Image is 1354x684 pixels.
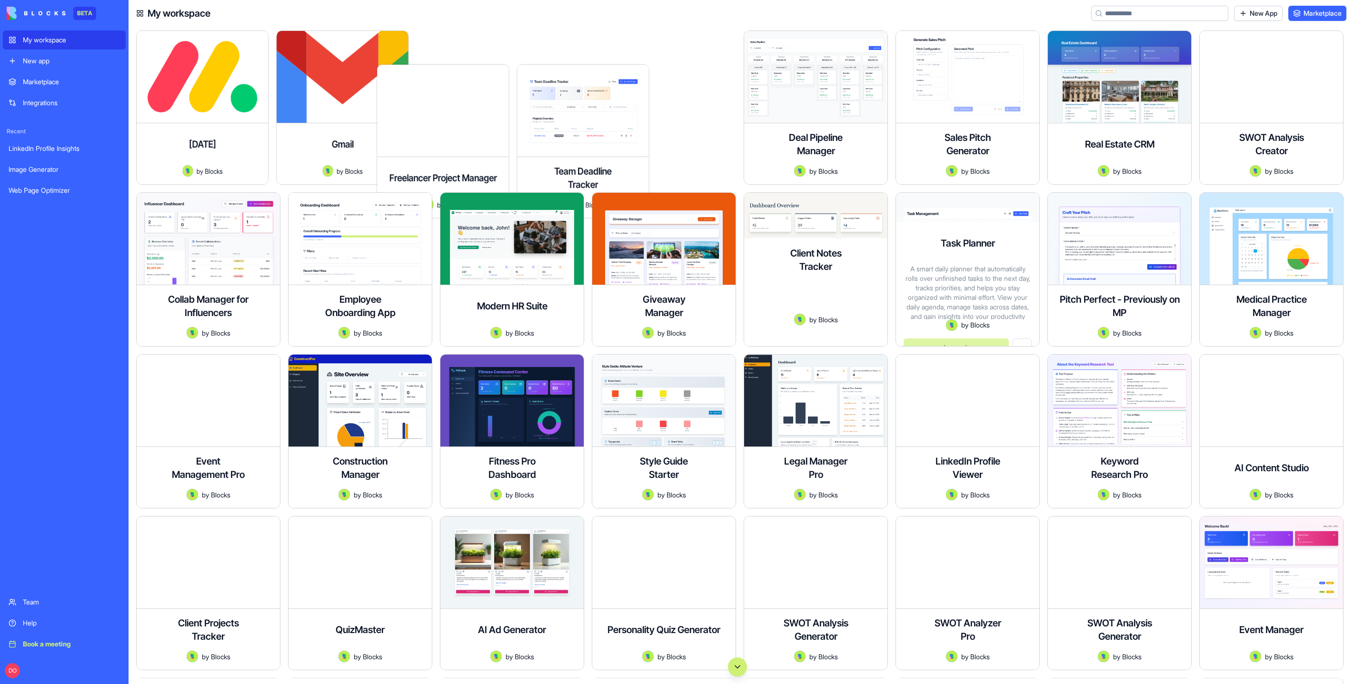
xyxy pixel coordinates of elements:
[744,192,888,347] a: Client Notes TrackerAvatarbyBlocks
[896,354,1040,508] a: LinkedIn Profile ViewerAvatarbyBlocks
[778,616,854,643] h4: SWOT Analysis Generator
[744,354,888,508] a: Legal Manager ProAvatarbyBlocks
[961,490,968,500] span: by
[904,338,1009,357] button: Launch
[1250,165,1261,177] img: Avatar
[338,651,350,662] img: Avatar
[1265,490,1272,500] span: by
[794,489,806,500] img: Avatar
[322,293,398,319] h4: Employee Onboarding App
[896,516,1040,670] a: SWOT Analyzer ProAvatarbyBlocks
[202,328,209,338] span: by
[1234,6,1283,21] a: New App
[136,192,280,347] a: Collab Manager for InfluencersAvatarbyBlocks
[148,7,210,20] h4: My workspace
[1122,166,1142,176] span: Blocks
[970,166,990,176] span: Blocks
[941,237,995,250] h4: Task Planner
[667,490,686,500] span: Blocks
[182,165,193,177] img: Avatar
[3,634,126,654] a: Book a meeting
[3,593,126,612] a: Team
[1098,489,1109,500] img: Avatar
[336,623,385,636] h4: QuizMaster
[970,490,990,500] span: Blocks
[9,165,120,174] div: Image Generator
[3,128,126,135] span: Recent
[515,490,534,500] span: Blocks
[970,652,990,662] span: Blocks
[961,652,968,662] span: by
[515,328,534,338] span: Blocks
[794,651,806,662] img: Avatar
[23,639,120,649] div: Book a meeting
[809,315,816,325] span: by
[211,490,230,500] span: Blocks
[170,455,247,481] h4: Event Management Pro
[288,354,432,508] a: Construction ManagerAvatarbyBlocks
[1047,516,1192,670] a: SWOT Analysis GeneratorAvatarbyBlocks
[288,192,432,347] a: Employee Onboarding AppAvatarbyBlocks
[778,131,854,158] h4: Deal Pipeline Manager
[136,30,280,185] a: [DATE]AvatarbyBlocks
[338,489,350,500] img: Avatar
[1082,455,1158,481] h4: Keyword Research Pro
[657,490,665,500] span: by
[818,652,838,662] span: Blocks
[363,652,382,662] span: Blocks
[1047,192,1192,347] a: Pitch Perfect - Previously on MPAvatarbyBlocks
[642,327,654,338] img: Avatar
[3,139,126,158] a: LinkedIn Profile Insights
[506,328,513,338] span: by
[667,652,686,662] span: Blocks
[794,165,806,177] img: Avatar
[744,30,888,185] a: Deal Pipeline ManagerAvatarbyBlocks
[23,597,120,607] div: Team
[3,181,126,200] a: Web Page Optimizer
[946,165,957,177] img: Avatar
[440,192,584,347] a: Modern HR SuiteAvatarbyBlocks
[946,319,957,331] img: Avatar
[3,160,126,179] a: Image Generator
[187,651,198,662] img: Avatar
[1199,30,1344,185] a: SWOT Analysis CreatorAvatarbyBlocks
[1265,328,1272,338] span: by
[657,652,665,662] span: by
[818,315,838,325] span: Blocks
[1274,490,1294,500] span: Blocks
[202,652,209,662] span: by
[1234,293,1310,319] h4: Medical Practice Manager
[592,354,736,508] a: Style Guide StarterAvatarbyBlocks
[288,516,432,670] a: QuizMasterAvatarbyBlocks
[23,56,120,66] div: New app
[490,651,502,662] img: Avatar
[23,35,120,45] div: My workspace
[1082,616,1158,643] h4: SWOT Analysis Generator
[338,327,350,338] img: Avatar
[189,138,216,151] h4: [DATE]
[626,455,702,481] h4: Style Guide Starter
[778,247,854,273] h4: Client Notes Tracker
[1047,30,1192,185] a: Real Estate CRMAvatarbyBlocks
[1199,192,1344,347] a: Medical Practice ManagerAvatarbyBlocks
[946,489,957,500] img: Avatar
[1098,651,1109,662] img: Avatar
[1274,166,1294,176] span: Blocks
[1250,489,1261,500] img: Avatar
[1113,652,1120,662] span: by
[506,652,513,662] span: by
[1250,327,1261,338] img: Avatar
[322,455,398,481] h4: Construction Manager
[1250,651,1261,662] img: Avatar
[9,144,120,153] div: LinkedIn Profile Insights
[818,490,838,500] span: Blocks
[354,490,361,500] span: by
[440,516,584,670] a: AI Ad GeneratorAvatarbyBlocks
[170,616,247,643] h4: Client Projects Tracker
[778,455,854,481] h4: Legal Manager Pro
[970,320,990,330] span: Blocks
[946,651,957,662] img: Avatar
[331,138,353,151] h4: Gmail
[667,328,686,338] span: Blocks
[1235,461,1309,475] h4: AI Content Studio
